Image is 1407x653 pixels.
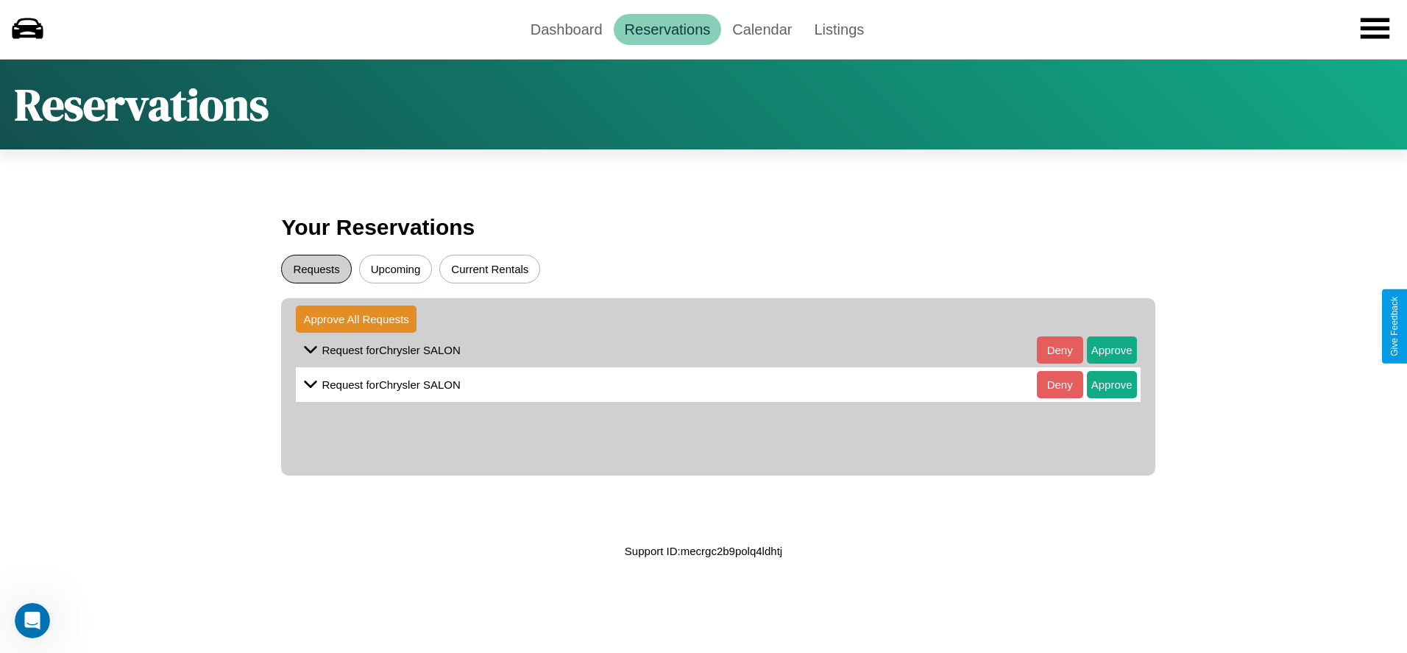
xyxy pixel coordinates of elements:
[721,14,803,45] a: Calendar
[1037,371,1083,398] button: Deny
[1037,336,1083,364] button: Deny
[322,340,460,360] p: Request for Chrysler SALON
[625,541,782,561] p: Support ID: mecrgc2b9polq4ldhtj
[281,255,351,283] button: Requests
[281,208,1125,247] h3: Your Reservations
[1389,297,1400,356] div: Give Feedback
[520,14,614,45] a: Dashboard
[15,74,269,135] h1: Reservations
[1087,336,1137,364] button: Approve
[1087,371,1137,398] button: Approve
[803,14,875,45] a: Listings
[15,603,50,638] iframe: Intercom live chat
[322,375,460,395] p: Request for Chrysler SALON
[439,255,540,283] button: Current Rentals
[296,306,416,333] button: Approve All Requests
[614,14,722,45] a: Reservations
[359,255,433,283] button: Upcoming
